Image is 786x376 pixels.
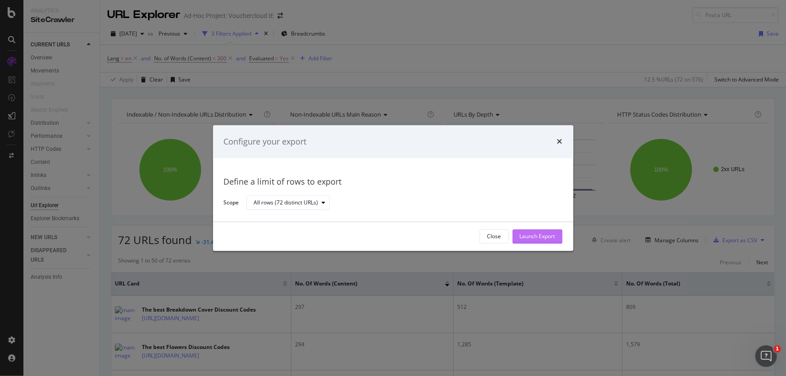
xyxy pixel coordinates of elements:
[487,233,501,240] div: Close
[254,200,318,206] div: All rows (72 distinct URLs)
[774,345,781,353] span: 1
[224,177,563,188] div: Define a limit of rows to export
[513,229,563,244] button: Launch Export
[755,345,777,367] iframe: Intercom live chat
[246,196,330,210] button: All rows (72 distinct URLs)
[213,125,573,251] div: modal
[480,229,509,244] button: Close
[224,136,307,148] div: Configure your export
[520,233,555,240] div: Launch Export
[224,199,239,208] label: Scope
[557,136,563,148] div: times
